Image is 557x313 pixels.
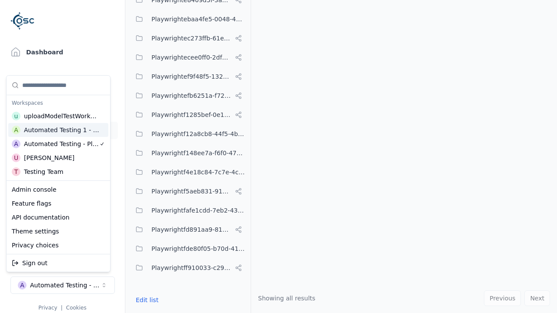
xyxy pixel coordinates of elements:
[7,76,110,180] div: Suggestions
[24,153,74,162] div: [PERSON_NAME]
[8,256,108,270] div: Sign out
[12,140,20,148] div: A
[8,97,108,109] div: Workspaces
[7,181,110,254] div: Suggestions
[12,153,20,162] div: U
[8,224,108,238] div: Theme settings
[24,167,64,176] div: Testing Team
[8,238,108,252] div: Privacy choices
[8,196,108,210] div: Feature flags
[12,126,20,134] div: A
[7,254,110,272] div: Suggestions
[24,140,99,148] div: Automated Testing - Playwright
[24,126,100,134] div: Automated Testing 1 - Playwright
[24,112,99,120] div: uploadModelTestWorkspace
[12,167,20,176] div: T
[8,183,108,196] div: Admin console
[12,112,20,120] div: u
[8,210,108,224] div: API documentation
